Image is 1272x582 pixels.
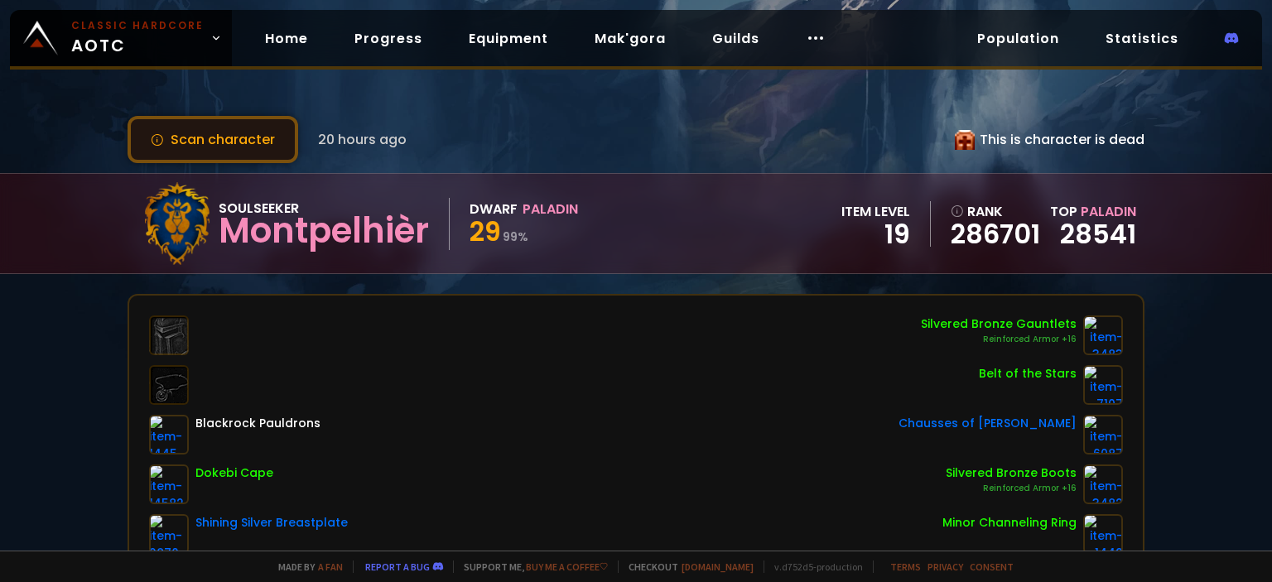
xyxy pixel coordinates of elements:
[318,129,407,150] span: 20 hours ago
[1083,415,1123,455] img: item-6087
[1060,215,1136,253] a: 28541
[951,201,1040,222] div: rank
[951,222,1040,247] a: 286701
[219,219,429,243] div: Montpelhièr
[341,22,436,55] a: Progress
[927,560,963,573] a: Privacy
[921,333,1077,346] div: Reinforced Armor +16
[970,560,1014,573] a: Consent
[71,18,204,58] span: AOTC
[946,464,1077,482] div: Silvered Bronze Boots
[470,199,518,219] div: Dwarf
[455,22,561,55] a: Equipment
[149,415,189,455] img: item-1445
[1083,365,1123,405] img: item-7107
[523,199,578,219] div: Paladin
[526,560,608,573] a: Buy me a coffee
[219,198,429,219] div: Soulseeker
[618,560,754,573] span: Checkout
[149,464,189,504] img: item-14582
[503,228,528,245] small: 99 %
[453,560,608,573] span: Support me,
[252,22,321,55] a: Home
[1050,201,1136,222] div: Top
[841,201,910,222] div: item level
[699,22,773,55] a: Guilds
[942,514,1077,531] div: Minor Channeling Ring
[195,464,273,482] div: Dokebi Cape
[195,514,348,531] div: Shining Silver Breastplate
[682,560,754,573] a: [DOMAIN_NAME]
[1083,514,1123,554] img: item-1449
[764,560,863,573] span: v. d752d5 - production
[149,514,189,554] img: item-2870
[979,365,1077,382] div: Belt of the Stars
[955,129,1144,150] div: This is character is dead
[470,213,501,250] span: 29
[10,10,232,66] a: Classic HardcoreAOTC
[1081,202,1136,221] span: Paladin
[365,560,430,573] a: Report a bug
[964,22,1072,55] a: Population
[899,415,1077,432] div: Chausses of [PERSON_NAME]
[71,18,204,33] small: Classic Hardcore
[1083,315,1123,355] img: item-3483
[268,560,343,573] span: Made by
[841,222,910,247] div: 19
[890,560,921,573] a: Terms
[318,560,343,573] a: a fan
[195,415,320,432] div: Blackrock Pauldrons
[1092,22,1192,55] a: Statistics
[128,116,298,163] button: Scan character
[581,22,679,55] a: Mak'gora
[1083,464,1123,504] img: item-3482
[921,315,1077,333] div: Silvered Bronze Gauntlets
[946,482,1077,495] div: Reinforced Armor +16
